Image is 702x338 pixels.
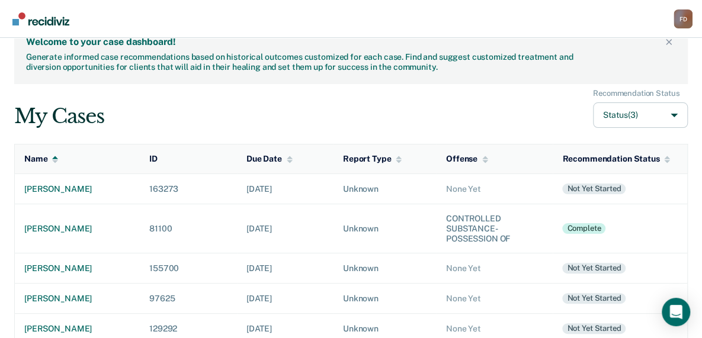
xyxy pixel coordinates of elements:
div: Not yet started [562,263,626,273]
div: Not yet started [562,184,626,194]
div: [PERSON_NAME] [24,294,130,304]
td: 163273 [140,173,237,204]
div: F D [674,9,693,28]
td: 81100 [140,204,237,253]
td: [DATE] [237,284,334,314]
div: [PERSON_NAME] [24,324,130,334]
div: Not yet started [562,293,626,304]
div: None Yet [446,294,543,304]
div: None Yet [446,263,543,273]
div: Not yet started [562,323,626,334]
div: Report Type [343,154,402,164]
td: Unknown [334,173,437,204]
div: Welcome to your case dashboard! [26,36,662,47]
div: Generate informed case recommendations based on historical outcomes customized for each case. Fin... [26,52,576,72]
td: Unknown [334,253,437,284]
td: [DATE] [237,173,334,204]
button: Profile dropdown button [674,9,693,28]
div: Name [24,154,58,164]
div: [PERSON_NAME] [24,263,130,273]
td: [DATE] [237,204,334,253]
button: Status(3) [593,102,688,128]
div: CONTROLLED SUBSTANCE-POSSESSION OF [446,214,543,243]
div: Due Date [246,154,293,164]
div: Offense [446,154,488,164]
div: [PERSON_NAME] [24,184,130,194]
img: Recidiviz [12,12,69,25]
div: ID [149,154,158,164]
div: Open Intercom Messenger [662,298,690,326]
div: [PERSON_NAME] [24,224,130,234]
div: My Cases [14,104,104,128]
td: 97625 [140,284,237,314]
td: Unknown [334,204,437,253]
div: Recommendation Status [562,154,670,164]
div: Complete [562,223,605,234]
div: None Yet [446,324,543,334]
td: Unknown [334,284,437,314]
div: Recommendation Status [593,89,679,98]
td: 155700 [140,253,237,284]
td: [DATE] [237,253,334,284]
div: None Yet [446,184,543,194]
